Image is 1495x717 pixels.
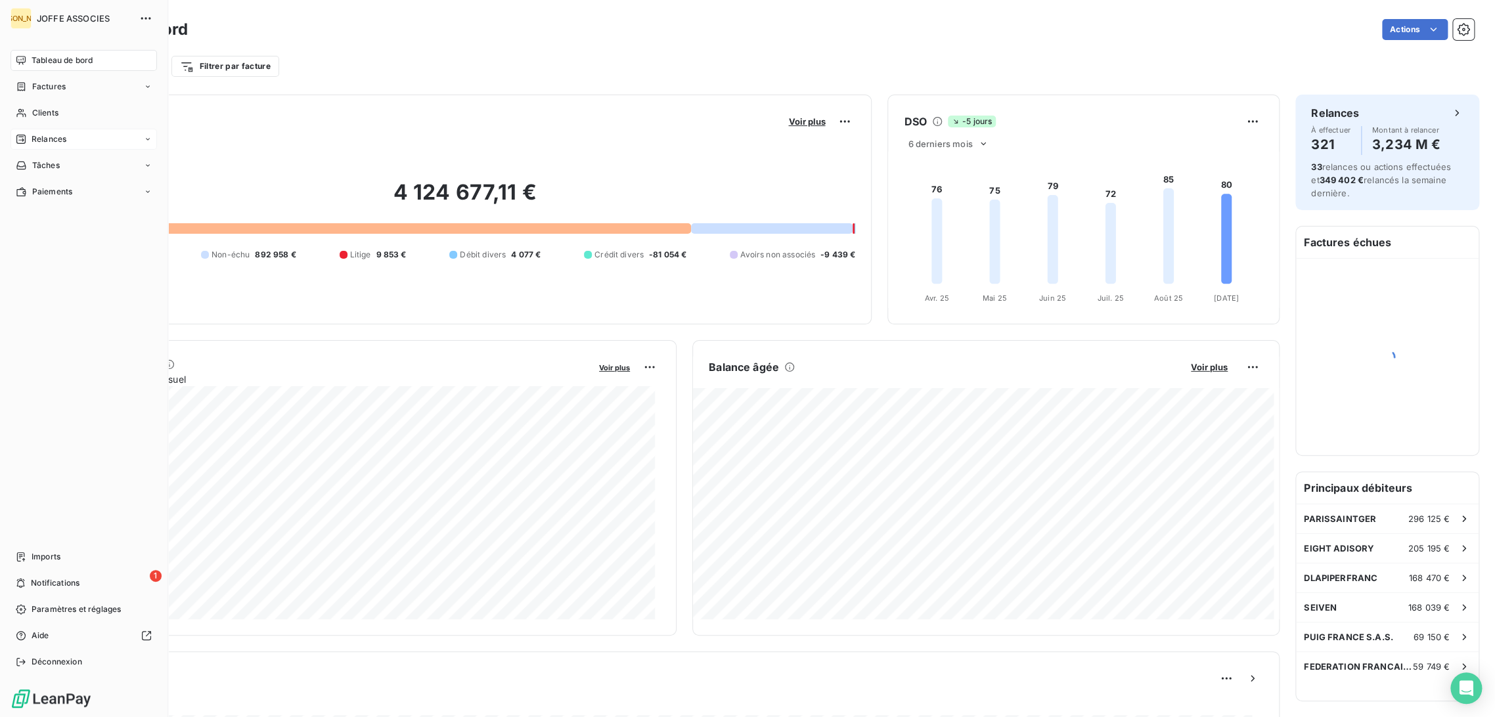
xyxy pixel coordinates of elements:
button: Voir plus [1187,361,1232,373]
span: 6 derniers mois [908,139,972,149]
span: Crédit divers [594,249,644,261]
span: Voir plus [599,363,630,372]
span: Imports [32,551,60,563]
span: Déconnexion [32,656,82,668]
span: Paiements [32,186,72,198]
tspan: Juil. 25 [1098,293,1124,302]
span: 59 749 € [1413,661,1450,672]
span: Non-échu [212,249,250,261]
h6: DSO [904,114,926,129]
img: Logo LeanPay [11,688,92,709]
span: 33 [1311,162,1322,172]
tspan: Mai 25 [983,293,1007,302]
button: Filtrer par facture [171,56,279,77]
span: Tableau de bord [32,54,93,66]
span: À effectuer [1311,126,1350,134]
tspan: Avr. 25 [925,293,949,302]
span: Aide [32,630,49,641]
span: 168 470 € [1409,573,1450,583]
button: Voir plus [595,361,634,373]
div: Open Intercom Messenger [1450,672,1482,704]
span: 9 853 € [376,249,406,261]
span: 69 150 € [1414,632,1450,642]
span: 296 125 € [1408,513,1450,524]
span: Voir plus [1191,362,1228,372]
span: Paramètres et réglages [32,603,121,615]
span: Factures [32,81,66,93]
h6: Relances [1311,105,1359,121]
h4: 3,234 M € [1372,134,1440,155]
span: JOFFE ASSOCIES [37,13,131,24]
span: EIGHT ADISORY [1304,543,1374,554]
h6: Principaux débiteurs [1296,472,1479,504]
span: 4 077 € [511,249,541,261]
span: Voir plus [788,116,825,127]
h6: Balance âgée [709,359,779,375]
h2: 4 124 677,11 € [74,179,855,219]
span: Relances [32,133,66,145]
tspan: [DATE] [1214,293,1239,302]
span: Clients [32,107,58,119]
span: Montant à relancer [1372,126,1440,134]
span: -5 jours [948,116,996,127]
span: Tâches [32,160,60,171]
span: Débit divers [460,249,506,261]
h4: 321 [1311,134,1350,155]
button: Voir plus [784,116,829,127]
div: [PERSON_NAME] [11,8,32,29]
span: 168 039 € [1408,602,1450,613]
button: Actions [1382,19,1448,40]
tspan: Août 25 [1154,293,1183,302]
span: DLAPIPERFRANC [1304,573,1377,583]
span: 205 195 € [1408,543,1450,554]
span: Chiffre d'affaires mensuel [74,372,590,386]
tspan: Juin 25 [1039,293,1066,302]
span: 892 958 € [255,249,296,261]
span: -81 054 € [649,249,686,261]
span: Litige [350,249,371,261]
span: PUIG FRANCE S.A.S. [1304,632,1393,642]
span: -9 439 € [820,249,855,261]
span: relances ou actions effectuées et relancés la semaine dernière. [1311,162,1451,198]
span: Notifications [31,577,79,589]
h6: Factures échues [1296,227,1479,258]
span: 349 402 € [1319,175,1363,185]
span: 1 [150,570,162,582]
a: Aide [11,625,157,646]
span: FEDERATION FRANCAISE DE FOOTBALL [1304,661,1413,672]
span: SEIVEN [1304,602,1337,613]
span: PARISSAINTGER [1304,513,1376,524]
span: Avoirs non associés [740,249,815,261]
